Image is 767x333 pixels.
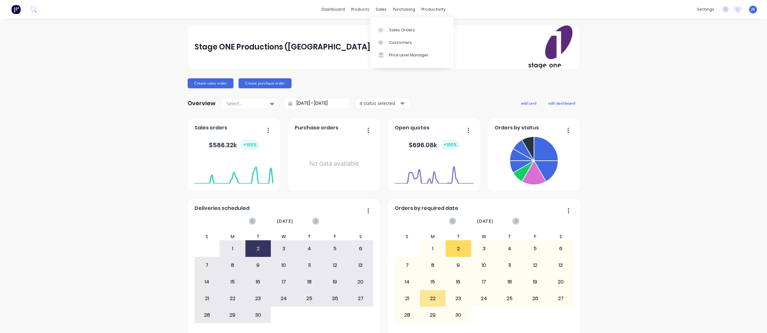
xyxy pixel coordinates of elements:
[348,233,373,240] div: S
[389,27,415,33] div: Sales Orders
[246,307,271,323] div: 30
[246,274,271,290] div: 16
[220,241,245,257] div: 1
[348,241,373,257] div: 6
[446,233,471,240] div: T
[395,307,420,323] div: 28
[389,52,428,58] div: Price Level Manager
[370,23,453,36] a: Sales Orders
[394,233,420,240] div: S
[195,124,227,132] span: Sales orders
[322,233,348,240] div: F
[246,291,271,306] div: 23
[271,291,296,306] div: 24
[420,233,446,240] div: M
[246,258,271,273] div: 9
[295,124,338,132] span: Purchase orders
[239,78,292,88] button: Create purchase order
[548,274,573,290] div: 20
[370,36,453,49] a: Customers
[420,274,445,290] div: 15
[195,41,401,53] div: Stage ONE Productions ([GEOGRAPHIC_DATA]) Pty Ltd
[271,233,297,240] div: W
[523,274,548,290] div: 19
[523,258,548,273] div: 12
[246,241,271,257] div: 2
[420,258,445,273] div: 8
[220,258,245,273] div: 8
[497,274,522,290] div: 18
[446,258,471,273] div: 9
[297,274,322,290] div: 18
[295,134,373,193] div: No data available
[241,140,259,150] div: + 100 %
[271,241,296,257] div: 3
[220,233,245,240] div: M
[356,99,410,108] button: 4 status selected
[420,291,445,306] div: 22
[395,291,420,306] div: 21
[322,274,347,290] div: 19
[195,274,220,290] div: 14
[360,100,399,107] div: 4 status selected
[11,5,21,14] img: Factory
[446,291,471,306] div: 23
[195,291,220,306] div: 21
[409,140,459,150] div: $ 696.08k
[471,233,497,240] div: W
[390,5,418,14] div: purchasing
[528,25,572,69] img: Stage ONE Productions (VIC) Pty Ltd
[395,274,420,290] div: 14
[322,291,347,306] div: 26
[418,5,449,14] div: productivity
[297,241,322,257] div: 4
[348,291,373,306] div: 27
[523,291,548,306] div: 26
[395,258,420,273] div: 7
[194,233,220,240] div: S
[297,291,322,306] div: 25
[517,99,540,107] button: add card
[523,241,548,257] div: 5
[373,5,390,14] div: sales
[544,99,579,107] button: edit dashboard
[188,78,233,88] button: Create sales order
[446,274,471,290] div: 16
[548,233,574,240] div: S
[245,233,271,240] div: T
[694,5,717,14] div: settings
[471,258,496,273] div: 10
[322,241,347,257] div: 5
[548,258,573,273] div: 13
[497,241,522,257] div: 4
[471,274,496,290] div: 17
[471,241,496,257] div: 3
[389,40,412,45] div: Customers
[297,233,322,240] div: T
[271,258,296,273] div: 10
[220,274,245,290] div: 15
[548,291,573,306] div: 27
[220,291,245,306] div: 22
[497,291,522,306] div: 25
[195,205,249,212] span: Deliveries scheduled
[395,124,429,132] span: Open quotes
[220,307,245,323] div: 29
[441,140,459,150] div: + 100 %
[319,5,348,14] a: dashboard
[495,124,539,132] span: Orders by status
[297,258,322,273] div: 11
[195,307,220,323] div: 28
[477,218,493,225] span: [DATE]
[348,274,373,290] div: 20
[209,140,259,150] div: $ 586.32k
[348,5,373,14] div: products
[271,274,296,290] div: 17
[322,258,347,273] div: 12
[446,241,471,257] div: 2
[446,307,471,323] div: 30
[348,258,373,273] div: 13
[471,291,496,306] div: 24
[420,241,445,257] div: 1
[751,7,755,12] span: JK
